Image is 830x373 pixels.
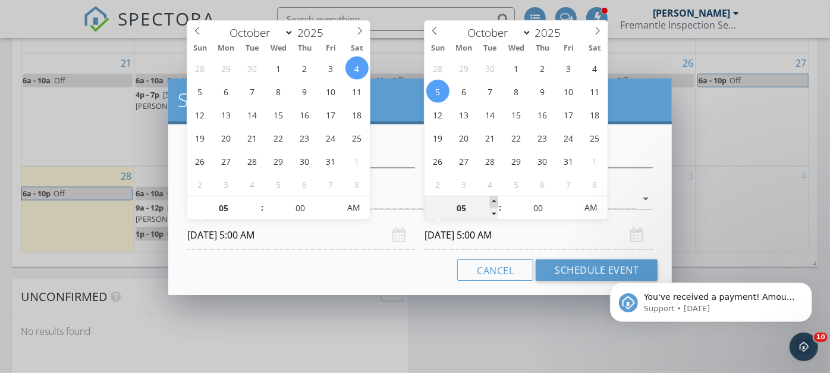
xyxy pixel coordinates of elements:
[583,149,606,173] span: November 1, 2025
[557,149,580,173] span: October 31, 2025
[241,126,264,149] span: October 21, 2025
[266,45,292,52] span: Wed
[583,103,606,126] span: October 18, 2025
[581,45,608,52] span: Sat
[293,103,316,126] span: October 16, 2025
[555,45,581,52] span: Fri
[319,57,342,80] span: October 3, 2025
[267,173,290,196] span: November 5, 2025
[52,46,205,57] p: Message from Support, sent 1d ago
[215,149,238,173] span: October 27, 2025
[345,57,369,80] span: October 4, 2025
[503,45,529,52] span: Wed
[505,126,528,149] span: October 22, 2025
[814,333,828,342] span: 10
[557,173,580,196] span: November 7, 2025
[215,173,238,196] span: November 3, 2025
[452,173,476,196] span: November 3, 2025
[426,103,449,126] span: October 12, 2025
[213,45,240,52] span: Mon
[531,149,554,173] span: October 30, 2025
[241,103,264,126] span: October 14, 2025
[241,57,264,80] span: September 30, 2025
[319,126,342,149] span: October 24, 2025
[426,80,449,103] span: October 5, 2025
[531,103,554,126] span: October 16, 2025
[505,80,528,103] span: October 8, 2025
[557,126,580,149] span: October 24, 2025
[479,126,502,149] span: October 21, 2025
[592,258,830,341] iframe: Intercom notifications message
[215,126,238,149] span: October 20, 2025
[505,103,528,126] span: October 15, 2025
[557,103,580,126] span: October 17, 2025
[267,126,290,149] span: October 22, 2025
[294,25,333,40] input: Year
[583,173,606,196] span: November 8, 2025
[344,45,370,52] span: Sat
[241,173,264,196] span: November 4, 2025
[293,80,316,103] span: October 9, 2025
[188,57,212,80] span: September 28, 2025
[318,45,344,52] span: Fri
[426,126,449,149] span: October 19, 2025
[319,173,342,196] span: November 7, 2025
[583,126,606,149] span: October 25, 2025
[293,149,316,173] span: October 30, 2025
[457,259,533,281] button: Cancel
[529,45,555,52] span: Thu
[557,80,580,103] span: October 10, 2025
[52,35,205,174] span: You've received a payment! Amount $625.00 Fee $0.00 Net $625.00 Transaction # pi_3SBiqJK7snlDGpRF...
[639,192,653,206] i: arrow_drop_down
[319,80,342,103] span: October 10, 2025
[505,149,528,173] span: October 29, 2025
[240,45,266,52] span: Tue
[267,80,290,103] span: October 8, 2025
[345,103,369,126] span: October 18, 2025
[267,103,290,126] span: October 15, 2025
[452,103,476,126] span: October 13, 2025
[425,221,653,250] input: Select date
[479,149,502,173] span: October 28, 2025
[452,80,476,103] span: October 6, 2025
[451,45,477,52] span: Mon
[532,25,571,40] input: Year
[241,80,264,103] span: October 7, 2025
[505,173,528,196] span: November 5, 2025
[531,126,554,149] span: October 23, 2025
[498,196,502,220] span: :
[452,126,476,149] span: October 20, 2025
[477,45,503,52] span: Tue
[505,57,528,80] span: October 1, 2025
[575,196,608,220] span: Click to toggle
[345,149,369,173] span: November 1, 2025
[452,57,476,80] span: September 29, 2025
[215,103,238,126] span: October 13, 2025
[215,80,238,103] span: October 6, 2025
[260,196,264,220] span: :
[267,57,290,80] span: October 1, 2025
[267,149,290,173] span: October 29, 2025
[790,333,818,361] iframe: Intercom live chat
[531,80,554,103] span: October 9, 2025
[319,149,342,173] span: October 31, 2025
[293,126,316,149] span: October 23, 2025
[178,88,663,112] h2: Schedule Event
[215,57,238,80] span: September 29, 2025
[452,149,476,173] span: October 27, 2025
[188,80,212,103] span: October 5, 2025
[188,103,212,126] span: October 12, 2025
[426,149,449,173] span: October 26, 2025
[531,57,554,80] span: October 2, 2025
[319,103,342,126] span: October 17, 2025
[479,80,502,103] span: October 7, 2025
[187,221,416,250] input: Select date
[345,80,369,103] span: October 11, 2025
[188,149,212,173] span: October 26, 2025
[345,126,369,149] span: October 25, 2025
[187,45,213,52] span: Sun
[536,259,658,281] button: Schedule Event
[188,173,212,196] span: November 2, 2025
